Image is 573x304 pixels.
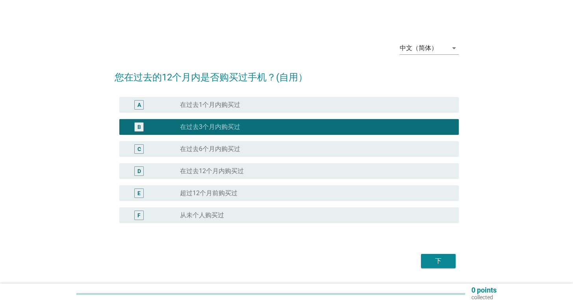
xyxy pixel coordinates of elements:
[427,256,449,266] div: 下
[180,189,237,197] label: 超过12个月前购买过
[137,101,141,109] div: A
[180,211,224,219] label: 从未个人购买过
[137,211,141,220] div: F
[137,145,141,153] div: C
[180,167,244,175] label: 在过去12个月内购买过
[400,45,438,52] div: 中文（简体）
[471,294,497,301] p: collected
[137,123,141,131] div: B
[180,145,240,153] label: 在过去6个月内购买过
[471,287,497,294] p: 0 points
[180,123,240,131] label: 在过去3个月内购买过
[137,189,141,198] div: E
[137,167,141,175] div: D
[180,101,240,109] label: 在过去1个月内购买过
[421,254,456,268] button: 下
[449,43,459,53] i: arrow_drop_down
[115,62,459,84] h2: 您在过去的12个月内是否购买过手机？(自用）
